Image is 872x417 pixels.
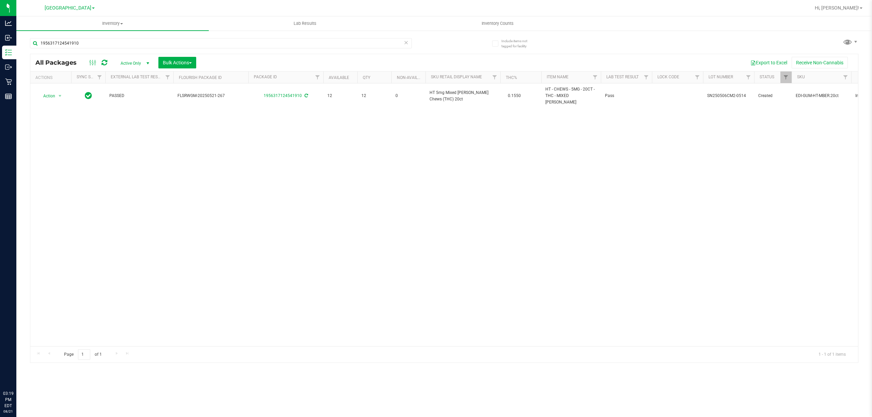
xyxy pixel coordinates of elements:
[85,91,92,100] span: In Sync
[606,75,639,79] a: Lab Test Result
[431,75,482,79] a: Sku Retail Display Name
[813,349,851,359] span: 1 - 1 of 1 items
[506,75,517,80] a: THC%
[5,49,12,56] inline-svg: Inventory
[20,362,28,370] iframe: Resource center unread badge
[797,75,805,79] a: SKU
[361,93,387,99] span: 12
[760,75,774,79] a: Status
[78,349,90,360] input: 1
[363,75,370,80] a: Qty
[708,75,733,79] a: Lot Number
[743,71,754,83] a: Filter
[430,90,496,102] span: HT 5mg Mixed [PERSON_NAME] Chews (THC) 20ct
[395,93,421,99] span: 0
[397,75,427,80] a: Non-Available
[303,93,308,98] span: Sync from Compliance System
[284,20,326,27] span: Lab Results
[254,75,277,79] a: Package ID
[37,91,56,101] span: Action
[792,57,848,68] button: Receive Non-Cannabis
[489,71,500,83] a: Filter
[692,71,703,83] a: Filter
[109,93,169,99] span: PASSED
[5,34,12,41] inline-svg: Inbound
[840,71,851,83] a: Filter
[501,38,535,49] span: Include items not tagged for facility
[209,16,401,31] a: Lab Results
[758,93,788,99] span: Created
[5,93,12,100] inline-svg: Reports
[472,20,523,27] span: Inventory Counts
[3,390,13,409] p: 03:19 PM EDT
[401,16,594,31] a: Inventory Counts
[547,75,569,79] a: Item Name
[657,75,679,79] a: Lock Code
[327,93,353,99] span: 12
[30,38,412,48] input: Search Package ID, Item Name, SKU, Lot or Part Number...
[545,86,597,106] span: HT - CHEWS - 5MG - 20CT - THC - MIXED [PERSON_NAME]
[7,363,27,383] iframe: Resource center
[815,5,859,11] span: Hi, [PERSON_NAME]!
[3,409,13,414] p: 08/21
[264,93,302,98] a: 1956317124541910
[16,16,209,31] a: Inventory
[605,93,648,99] span: Pass
[111,75,164,79] a: External Lab Test Result
[796,93,847,99] span: EDI-GUM-HT-MBER.20ct
[163,60,192,65] span: Bulk Actions
[641,71,652,83] a: Filter
[504,91,524,101] span: 0.1550
[404,38,408,47] span: Clear
[590,71,601,83] a: Filter
[5,78,12,85] inline-svg: Retail
[77,75,103,79] a: Sync Status
[158,57,196,68] button: Bulk Actions
[312,71,323,83] a: Filter
[780,71,792,83] a: Filter
[56,91,64,101] span: select
[162,71,173,83] a: Filter
[35,75,68,80] div: Actions
[329,75,349,80] a: Available
[177,93,244,99] span: FLSRWGM-20250521-267
[35,59,83,66] span: All Packages
[746,57,792,68] button: Export to Excel
[58,349,107,360] span: Page of 1
[45,5,91,11] span: [GEOGRAPHIC_DATA]
[94,71,105,83] a: Filter
[16,20,209,27] span: Inventory
[707,93,750,99] span: SN250506CM2-0514
[179,75,222,80] a: Flourish Package ID
[5,64,12,70] inline-svg: Outbound
[5,20,12,27] inline-svg: Analytics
